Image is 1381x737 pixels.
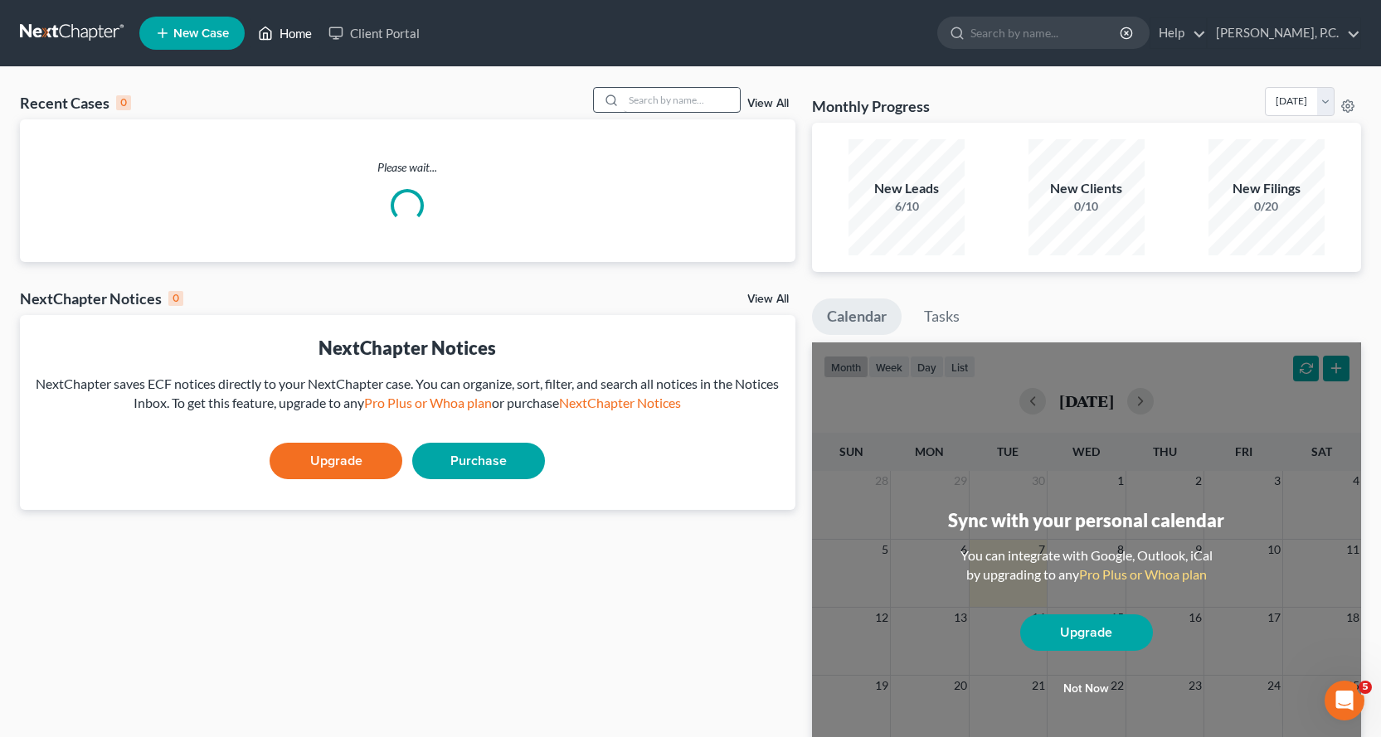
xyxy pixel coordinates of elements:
span: New Case [173,27,229,40]
a: NextChapter Notices [559,395,681,410]
div: Recent Cases [20,93,131,113]
div: NextChapter saves ECF notices directly to your NextChapter case. You can organize, sort, filter, ... [33,375,782,413]
a: Pro Plus or Whoa plan [364,395,492,410]
span: 5 [1359,681,1372,694]
div: New Filings [1208,179,1325,198]
div: 0 [116,95,131,110]
a: Tasks [909,298,975,335]
a: Help [1150,18,1206,48]
a: Pro Plus or Whoa plan [1079,566,1207,582]
div: Sync with your personal calendar [948,507,1224,533]
div: 0 [168,291,183,306]
div: NextChapter Notices [33,335,782,361]
a: Upgrade [1020,614,1153,651]
div: You can integrate with Google, Outlook, iCal by upgrading to any [954,546,1219,584]
div: 0/20 [1208,198,1325,215]
div: New Clients [1028,179,1145,198]
div: 0/10 [1028,198,1145,215]
div: NextChapter Notices [20,288,183,308]
button: Not now [1020,672,1153,705]
p: Please wait... [20,159,795,176]
a: [PERSON_NAME], P.C. [1208,18,1360,48]
a: Upgrade [270,443,402,479]
a: Purchase [412,443,545,479]
div: New Leads [849,179,965,198]
a: View All [747,293,789,305]
h3: Monthly Progress [812,96,930,116]
iframe: Intercom live chat [1325,681,1364,720]
a: Client Portal [320,18,428,48]
input: Search by name... [624,88,740,112]
a: View All [747,98,789,109]
a: Home [250,18,320,48]
a: Calendar [812,298,902,335]
div: 6/10 [849,198,965,215]
input: Search by name... [970,17,1122,48]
